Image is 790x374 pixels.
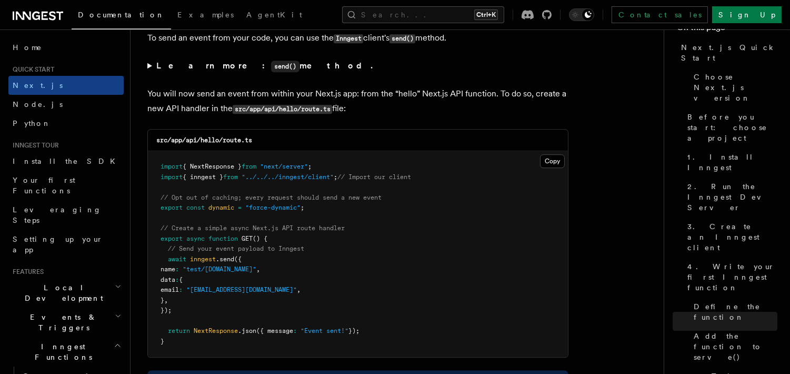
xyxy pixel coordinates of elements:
a: Before you start: choose a project [683,107,777,147]
p: To send an event from your code, you can use the client's method. [147,31,568,46]
strong: Learn more: method. [156,61,375,71]
code: Inngest [334,34,363,43]
span: : [175,265,179,273]
span: Choose Next.js version [694,72,777,103]
span: await [168,255,186,263]
span: () { [253,235,267,242]
span: email [161,286,179,293]
span: } [161,338,164,345]
kbd: Ctrl+K [474,9,498,20]
a: 3. Create an Inngest client [683,217,777,257]
span: Define the function [694,301,777,322]
span: AgentKit [246,11,302,19]
span: : [293,327,297,334]
p: You will now send an event from within your Next.js app: from the “hello” Next.js API function. T... [147,86,568,116]
span: ({ [234,255,242,263]
span: Next.js Quick Start [681,42,777,63]
span: .send [216,255,234,263]
span: async [186,235,205,242]
span: }); [161,307,172,314]
button: Toggle dark mode [569,8,594,21]
a: AgentKit [240,3,308,28]
span: const [186,204,205,211]
a: Documentation [72,3,171,29]
span: data [161,276,175,283]
span: "Event sent!" [301,327,348,334]
span: export [161,235,183,242]
span: from [223,173,238,181]
span: 4. Write your first Inngest function [687,261,777,293]
span: Before you start: choose a project [687,112,777,143]
a: Choose Next.js version [689,67,777,107]
span: import [161,163,183,170]
a: 1. Install Inngest [683,147,777,177]
span: // Opt out of caching; every request should send a new event [161,194,382,201]
a: 4. Write your first Inngest function [683,257,777,297]
code: src/app/api/hello/route.ts [156,136,252,144]
a: Next.js Quick Start [677,38,777,67]
span: Events & Triggers [8,312,115,333]
span: Home [13,42,42,53]
span: name [161,265,175,273]
span: Python [13,119,51,127]
span: inngest [190,255,216,263]
span: import [161,173,183,181]
span: , [297,286,301,293]
span: .json [238,327,256,334]
span: Quick start [8,65,54,74]
span: Documentation [78,11,165,19]
span: : [179,286,183,293]
span: "../../../inngest/client" [242,173,334,181]
span: ; [308,163,312,170]
code: send() [389,34,415,43]
span: 3. Create an Inngest client [687,221,777,253]
button: Search...Ctrl+K [342,6,504,23]
a: Node.js [8,95,124,114]
button: Events & Triggers [8,308,124,337]
span: Local Development [8,282,115,303]
button: Local Development [8,278,124,308]
span: GET [242,235,253,242]
a: Leveraging Steps [8,200,124,230]
summary: Learn more:send()method. [147,58,568,74]
span: ({ message [256,327,293,334]
a: Define the function [689,297,777,327]
a: Examples [171,3,240,28]
span: Install the SDK [13,157,122,165]
button: Inngest Functions [8,337,124,367]
span: function [208,235,238,242]
span: return [168,327,190,334]
span: ; [301,204,304,211]
span: Add the function to serve() [694,331,777,362]
h4: On this page [677,21,777,38]
span: export [161,204,183,211]
span: ; [334,173,337,181]
span: Features [8,268,44,276]
span: , [256,265,260,273]
a: Your first Functions [8,171,124,200]
span: // Import our client [337,173,411,181]
span: Leveraging Steps [13,205,102,224]
span: Inngest Functions [8,341,114,362]
span: 2. Run the Inngest Dev Server [687,181,777,213]
button: Copy [540,154,565,168]
a: Home [8,38,124,57]
span: 1. Install Inngest [687,152,777,173]
span: "next/server" [260,163,308,170]
span: { [179,276,183,283]
span: from [242,163,256,170]
code: src/app/api/hello/route.ts [233,105,332,114]
span: } [161,297,164,304]
span: { NextResponse } [183,163,242,170]
span: Examples [177,11,234,19]
span: }); [348,327,359,334]
span: Next.js [13,81,63,90]
span: Your first Functions [13,176,75,195]
code: send() [271,61,299,72]
span: Node.js [13,100,63,109]
a: Install the SDK [8,152,124,171]
a: Contact sales [612,6,708,23]
a: Setting up your app [8,230,124,259]
a: Python [8,114,124,133]
a: Next.js [8,76,124,95]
